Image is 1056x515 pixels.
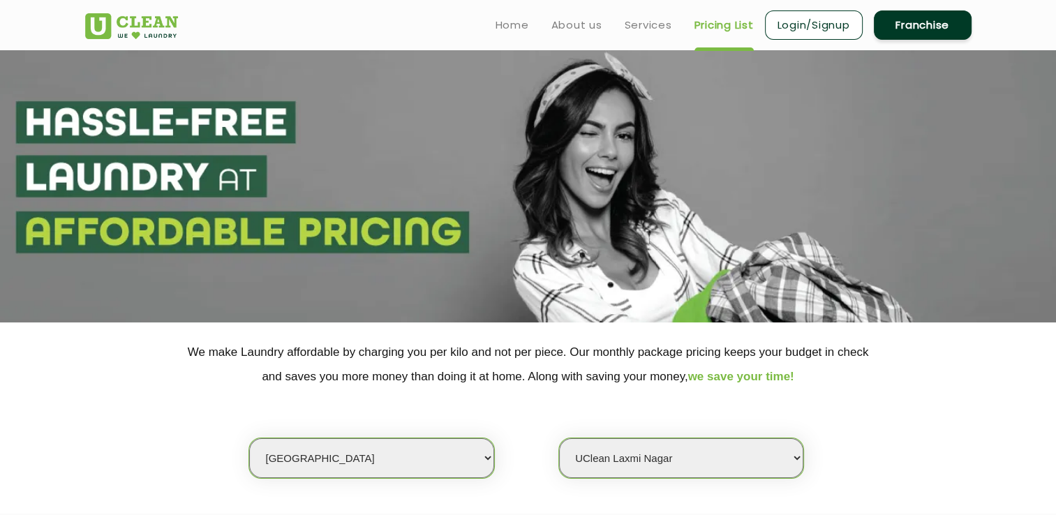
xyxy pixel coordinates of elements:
a: Login/Signup [765,10,863,40]
a: Pricing List [694,17,754,33]
a: Home [496,17,529,33]
a: Services [625,17,672,33]
a: Franchise [874,10,972,40]
p: We make Laundry affordable by charging you per kilo and not per piece. Our monthly package pricin... [85,340,972,389]
a: About us [551,17,602,33]
span: we save your time! [688,370,794,383]
img: UClean Laundry and Dry Cleaning [85,13,178,39]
